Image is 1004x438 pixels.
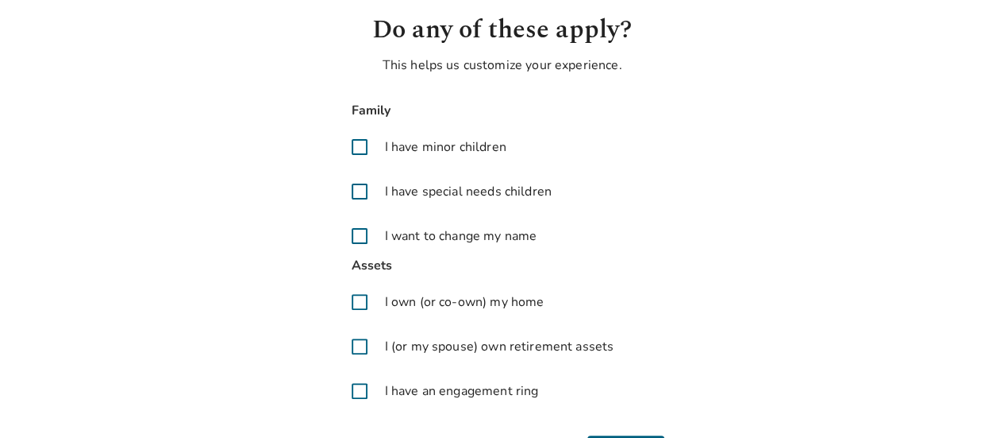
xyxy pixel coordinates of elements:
[385,382,539,401] span: I have an engagement ring
[385,138,506,157] span: I have minor children
[340,255,664,277] span: Assets
[385,337,614,356] span: I (or my spouse) own retirement assets
[340,11,664,49] h1: Do any of these apply?
[385,182,552,201] span: I have special needs children
[385,227,537,246] span: I want to change my name
[925,362,1004,438] iframe: Chat Widget
[340,56,664,75] p: This helps us customize your experience.
[340,100,664,122] span: Family
[385,293,544,312] span: I own (or co-own) my home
